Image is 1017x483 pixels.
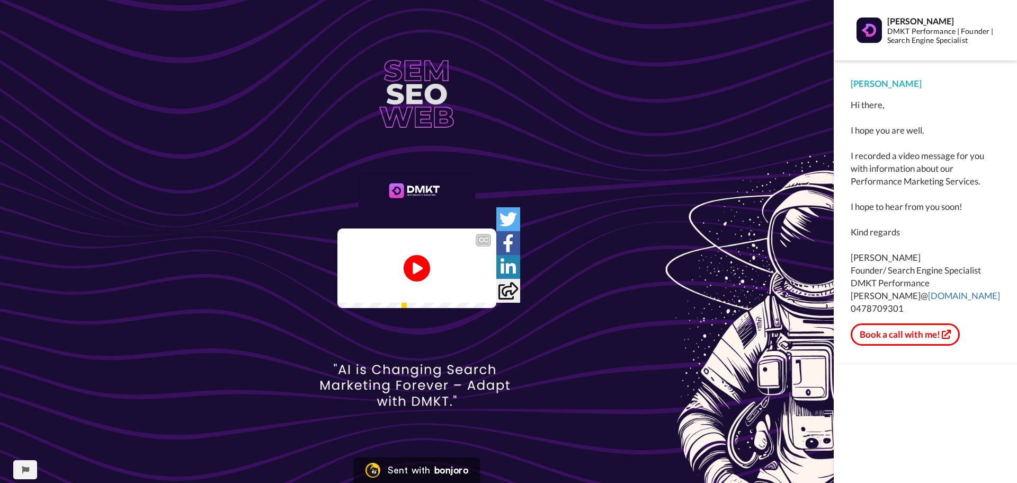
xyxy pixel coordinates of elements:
[928,290,1000,301] a: [DOMAIN_NAME]
[371,282,390,294] span: 1:59
[851,99,1000,315] div: Hi there, I hope you are well. I recorded a video message for you with information about our Perf...
[365,463,380,478] img: Bonjoro Logo
[354,458,480,483] a: Bonjoro LogoSent withbonjoro
[851,323,960,346] button: Book a call with me!
[887,27,1000,45] div: DMKT Performance | Founder | Search Engine Specialist
[476,283,487,293] img: Full screen
[857,17,882,43] img: Profile Image
[887,16,1000,26] div: [PERSON_NAME]
[388,466,430,475] div: Sent with
[434,466,468,475] div: bonjoro
[359,172,475,207] img: 6dc56659-8f0f-43d7-83f3-e9d46c0fbded
[477,235,490,245] div: CC
[345,282,363,294] span: 0:00
[851,77,1000,90] div: [PERSON_NAME]
[365,282,369,294] span: /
